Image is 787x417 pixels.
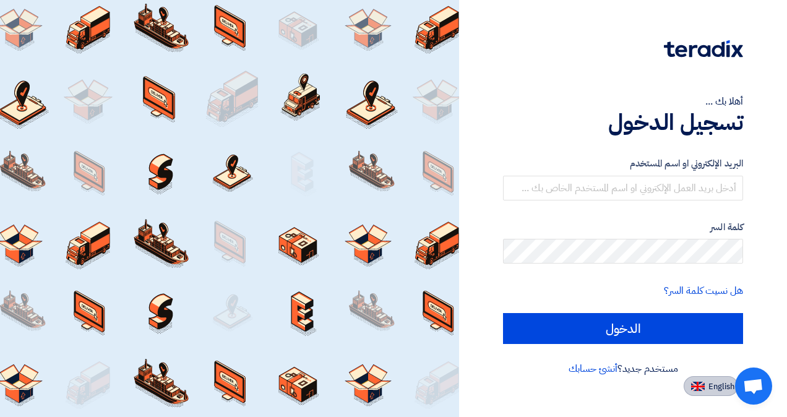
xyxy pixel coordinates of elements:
[684,376,738,396] button: English
[708,382,734,391] span: English
[503,313,743,344] input: الدخول
[503,94,743,109] div: أهلا بك ...
[503,220,743,234] label: كلمة السر
[664,283,743,298] a: هل نسيت كلمة السر؟
[735,368,772,405] div: Open chat
[569,361,617,376] a: أنشئ حسابك
[503,157,743,171] label: البريد الإلكتروني او اسم المستخدم
[664,40,743,58] img: Teradix logo
[691,382,705,391] img: en-US.png
[503,109,743,136] h1: تسجيل الدخول
[503,176,743,200] input: أدخل بريد العمل الإلكتروني او اسم المستخدم الخاص بك ...
[503,361,743,376] div: مستخدم جديد؟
